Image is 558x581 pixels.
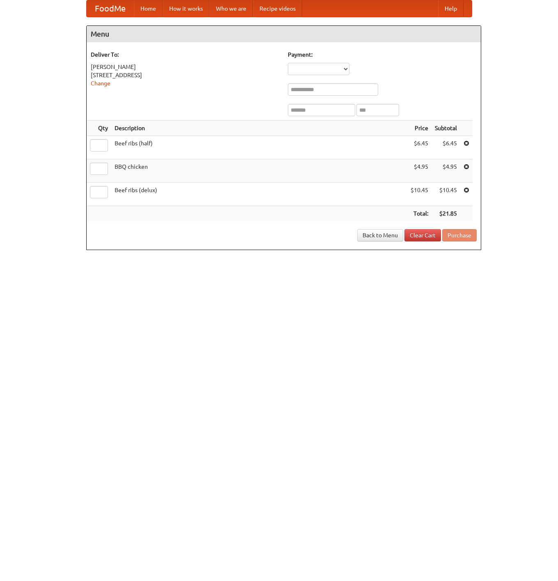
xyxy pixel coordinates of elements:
[111,121,407,136] th: Description
[91,51,280,59] h5: Deliver To:
[288,51,477,59] h5: Payment:
[91,71,280,79] div: [STREET_ADDRESS]
[253,0,302,17] a: Recipe videos
[209,0,253,17] a: Who we are
[432,121,460,136] th: Subtotal
[87,26,481,42] h4: Menu
[87,121,111,136] th: Qty
[407,183,432,206] td: $10.45
[407,159,432,183] td: $4.95
[432,183,460,206] td: $10.45
[404,229,441,241] a: Clear Cart
[407,206,432,221] th: Total:
[442,229,477,241] button: Purchase
[87,0,134,17] a: FoodMe
[111,159,407,183] td: BBQ chicken
[438,0,464,17] a: Help
[407,121,432,136] th: Price
[432,159,460,183] td: $4.95
[91,63,280,71] div: [PERSON_NAME]
[163,0,209,17] a: How it works
[91,80,110,87] a: Change
[111,183,407,206] td: Beef ribs (delux)
[357,229,403,241] a: Back to Menu
[407,136,432,159] td: $6.45
[134,0,163,17] a: Home
[111,136,407,159] td: Beef ribs (half)
[432,136,460,159] td: $6.45
[432,206,460,221] th: $21.85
